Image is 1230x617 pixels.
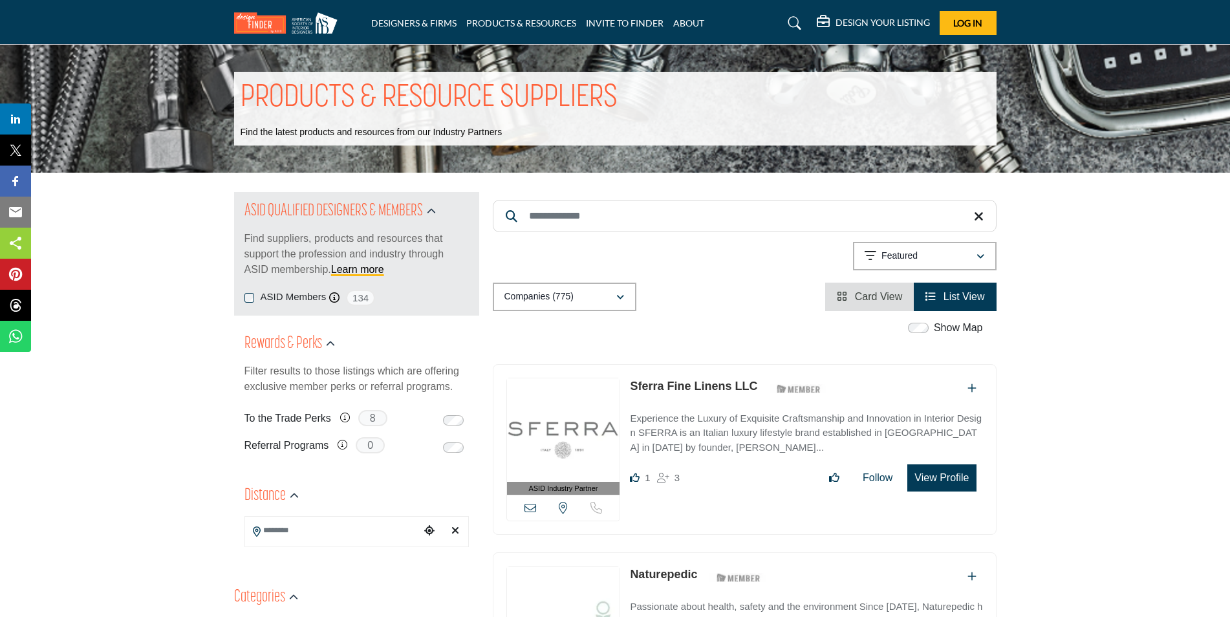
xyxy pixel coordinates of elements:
input: Switch to Referral Programs [443,442,464,453]
button: Log In [940,11,997,35]
a: Naturepedic [630,568,697,581]
a: Learn more [331,264,384,275]
span: 0 [356,437,385,453]
div: Followers [657,470,680,486]
a: INVITE TO FINDER [586,17,664,28]
p: Find suppliers, products and resources that support the profession and industry through ASID memb... [244,231,469,277]
p: Featured [881,250,918,263]
button: Featured [853,242,997,270]
img: ASID Members Badge Icon [709,569,768,585]
h1: PRODUCTS & RESOURCE SUPPLIERS [241,78,618,118]
input: Search Keyword [493,200,997,232]
a: ABOUT [673,17,704,28]
a: ASID Industry Partner [507,378,620,495]
button: View Profile [907,464,976,492]
img: Sferra Fine Linens LLC [507,378,620,482]
div: DESIGN YOUR LISTING [817,16,930,31]
input: Switch to To the Trade Perks [443,415,464,426]
span: Card View [855,291,903,302]
a: PRODUCTS & RESOURCES [466,17,576,28]
p: Naturepedic [630,566,697,583]
img: ASID Members Badge Icon [770,381,828,397]
p: Find the latest products and resources from our Industry Partners [241,126,502,139]
a: Experience the Luxury of Exquisite Craftsmanship and Innovation in Interior Design SFERRA is an I... [630,404,982,455]
img: Site Logo [234,12,344,34]
a: View List [925,291,984,302]
span: 3 [674,472,680,483]
a: Add To List [967,383,976,394]
p: Experience the Luxury of Exquisite Craftsmanship and Innovation in Interior Design SFERRA is an I... [630,411,982,455]
input: ASID Members checkbox [244,293,254,303]
label: To the Trade Perks [244,407,331,429]
h2: Rewards & Perks [244,332,322,356]
p: Filter results to those listings which are offering exclusive member perks or referral programs. [244,363,469,395]
h5: DESIGN YOUR LISTING [836,17,930,28]
li: List View [914,283,996,311]
span: Log In [953,17,982,28]
a: Sferra Fine Linens LLC [630,380,757,393]
input: Search Location [245,517,420,543]
div: Clear search location [446,517,465,545]
button: Companies (775) [493,283,636,311]
p: Companies (775) [504,290,574,303]
button: Like listing [821,465,848,491]
label: Show Map [934,320,983,336]
span: 1 [645,472,650,483]
span: ASID Industry Partner [528,483,598,494]
label: Referral Programs [244,434,329,457]
a: Search [775,13,810,34]
h2: ASID QUALIFIED DESIGNERS & MEMBERS [244,200,423,223]
p: Sferra Fine Linens LLC [630,378,757,395]
i: Like [630,473,640,482]
button: Follow [854,465,901,491]
h2: Categories [234,586,285,609]
span: 8 [358,410,387,426]
span: 134 [346,290,375,306]
h2: Distance [244,484,286,508]
span: List View [944,291,985,302]
a: View Card [837,291,902,302]
li: Card View [825,283,914,311]
label: ASID Members [261,290,327,305]
a: Add To List [967,571,976,582]
div: Choose your current location [420,517,439,545]
a: DESIGNERS & FIRMS [371,17,457,28]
